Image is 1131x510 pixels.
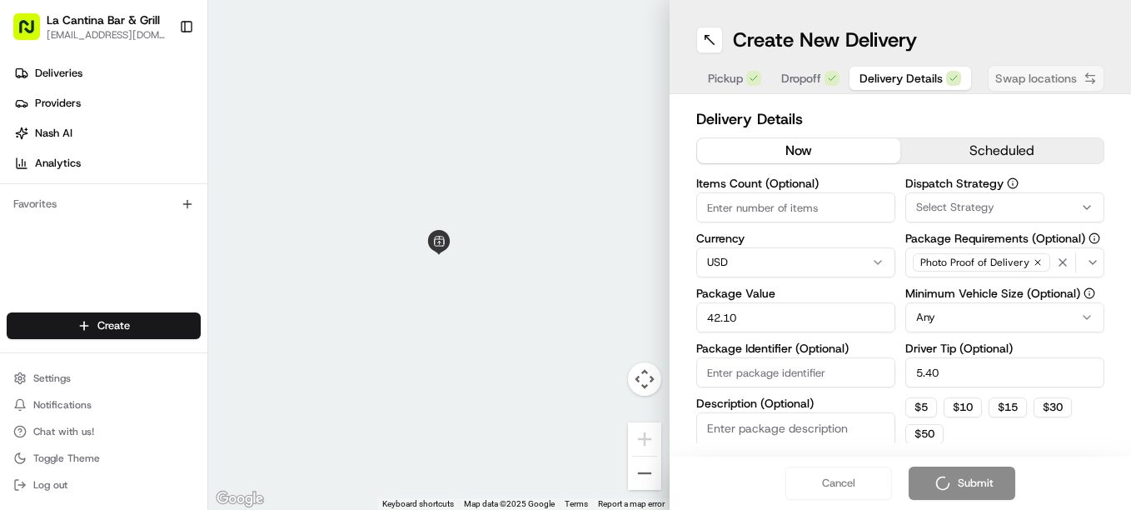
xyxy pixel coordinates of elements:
[35,156,81,171] span: Analytics
[1089,232,1100,244] button: Package Requirements (Optional)
[17,159,47,189] img: 1736555255976-a54dd68f-1ca7-489b-9aae-adbdc363a1c4
[75,176,229,189] div: We're available if you need us!
[628,362,661,396] button: Map camera controls
[117,386,202,399] a: Powered byPylon
[43,107,275,125] input: Clear
[33,452,100,465] span: Toggle Theme
[7,420,201,443] button: Chat with us!
[7,312,201,339] button: Create
[1084,287,1095,299] button: Minimum Vehicle Size (Optional)
[33,372,71,385] span: Settings
[212,488,267,510] a: Open this area in Google Maps (opens a new window)
[17,242,43,269] img: Regen Pajulas
[258,213,303,233] button: See all
[708,70,743,87] span: Pickup
[696,342,895,354] label: Package Identifier (Optional)
[134,258,168,272] span: [DATE]
[7,60,207,87] a: Deliveries
[989,397,1027,417] button: $15
[17,17,50,50] img: Nash
[75,159,273,176] div: Start new chat
[157,372,267,389] span: API Documentation
[859,70,943,87] span: Delivery Details
[696,192,895,222] input: Enter number of items
[33,398,92,412] span: Notifications
[696,397,895,409] label: Description (Optional)
[905,357,1104,387] input: Enter driver tip amount
[7,150,207,177] a: Analytics
[905,247,1104,277] button: Photo Proof of Delivery
[944,397,982,417] button: $10
[1034,397,1072,417] button: $30
[47,28,166,42] button: [EMAIL_ADDRESS][DOMAIN_NAME]
[138,303,144,317] span: •
[10,366,134,396] a: 📗Knowledge Base
[916,200,994,215] span: Select Strategy
[166,387,202,399] span: Pylon
[781,70,821,87] span: Dropoff
[35,159,65,189] img: 9188753566659_6852d8bf1fb38e338040_72.png
[17,67,303,93] p: Welcome 👋
[697,138,900,163] button: now
[565,499,588,508] a: Terms (opens in new tab)
[696,107,1104,131] h2: Delivery Details
[33,304,47,317] img: 1736555255976-a54dd68f-1ca7-489b-9aae-adbdc363a1c4
[1007,177,1019,189] button: Dispatch Strategy
[7,90,207,117] a: Providers
[147,303,182,317] span: [DATE]
[696,287,895,299] label: Package Value
[97,318,130,333] span: Create
[7,393,201,417] button: Notifications
[52,303,135,317] span: [PERSON_NAME]
[17,287,43,314] img: Masood Aslam
[905,342,1104,354] label: Driver Tip (Optional)
[696,232,895,244] label: Currency
[464,499,555,508] span: Map data ©2025 Google
[17,217,112,230] div: Past conversations
[7,473,201,497] button: Log out
[7,447,201,470] button: Toggle Theme
[283,164,303,184] button: Start new chat
[598,499,665,508] a: Report a map error
[696,357,895,387] input: Enter package identifier
[920,256,1029,269] span: Photo Proof of Delivery
[52,258,122,272] span: Regen Pajulas
[905,232,1104,244] label: Package Requirements (Optional)
[7,120,207,147] a: Nash AI
[696,302,895,332] input: Enter package value
[382,498,454,510] button: Keyboard shortcuts
[125,258,131,272] span: •
[35,96,81,111] span: Providers
[35,66,82,81] span: Deliveries
[905,287,1104,299] label: Minimum Vehicle Size (Optional)
[905,177,1104,189] label: Dispatch Strategy
[900,138,1104,163] button: scheduled
[628,422,661,456] button: Zoom in
[17,374,30,387] div: 📗
[33,372,127,389] span: Knowledge Base
[696,177,895,189] label: Items Count (Optional)
[35,126,72,141] span: Nash AI
[47,12,160,28] button: La Cantina Bar & Grill
[141,374,154,387] div: 💻
[905,424,944,444] button: $50
[33,478,67,492] span: Log out
[905,397,937,417] button: $5
[134,366,274,396] a: 💻API Documentation
[212,488,267,510] img: Google
[905,192,1104,222] button: Select Strategy
[7,7,172,47] button: La Cantina Bar & Grill[EMAIL_ADDRESS][DOMAIN_NAME]
[628,457,661,490] button: Zoom out
[33,425,94,438] span: Chat with us!
[7,191,201,217] div: Favorites
[7,367,201,390] button: Settings
[33,259,47,272] img: 1736555255976-a54dd68f-1ca7-489b-9aae-adbdc363a1c4
[733,27,917,53] h1: Create New Delivery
